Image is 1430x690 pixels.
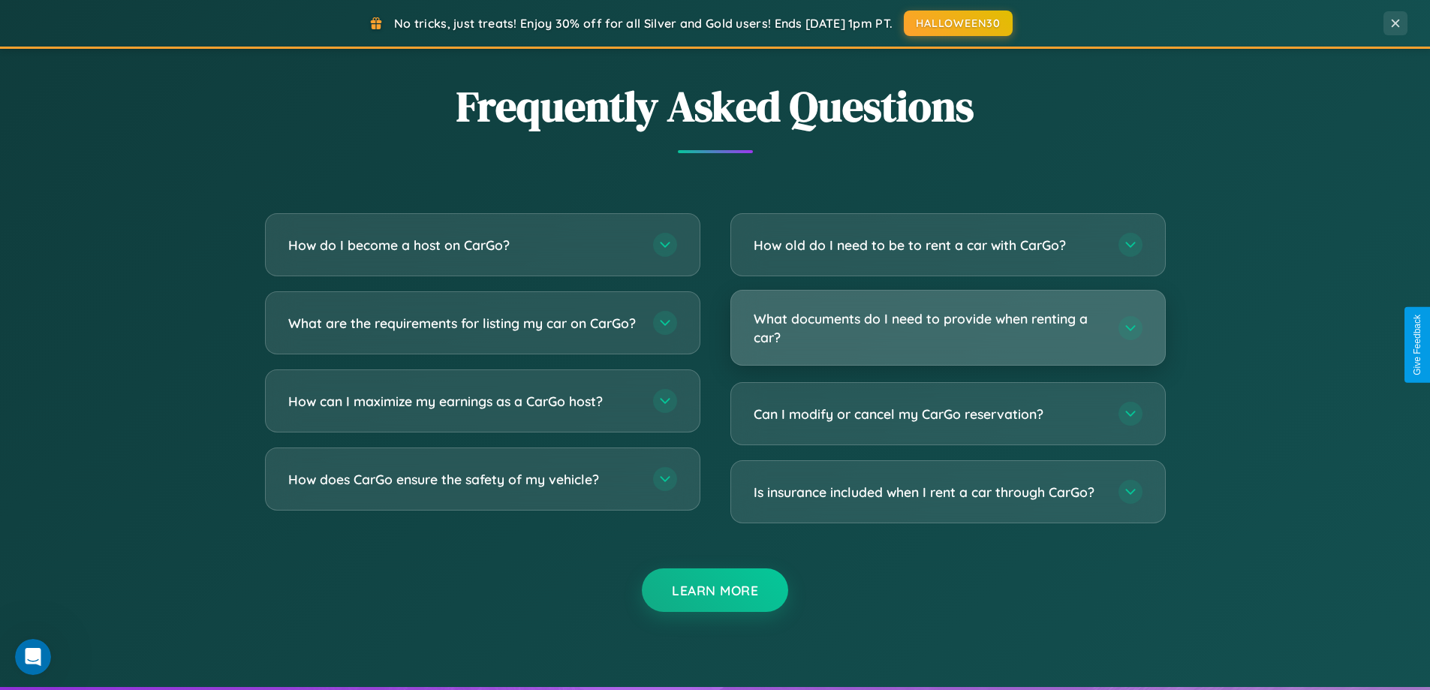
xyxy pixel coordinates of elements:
[288,392,638,411] h3: How can I maximize my earnings as a CarGo host?
[265,77,1166,135] h2: Frequently Asked Questions
[754,309,1103,346] h3: What documents do I need to provide when renting a car?
[288,314,638,333] h3: What are the requirements for listing my car on CarGo?
[642,568,788,612] button: Learn More
[1412,315,1422,375] div: Give Feedback
[15,639,51,675] iframe: Intercom live chat
[904,11,1013,36] button: HALLOWEEN30
[754,483,1103,502] h3: Is insurance included when I rent a car through CarGo?
[754,236,1103,255] h3: How old do I need to be to rent a car with CarGo?
[394,16,893,31] span: No tricks, just treats! Enjoy 30% off for all Silver and Gold users! Ends [DATE] 1pm PT.
[288,470,638,489] h3: How does CarGo ensure the safety of my vehicle?
[288,236,638,255] h3: How do I become a host on CarGo?
[754,405,1103,423] h3: Can I modify or cancel my CarGo reservation?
